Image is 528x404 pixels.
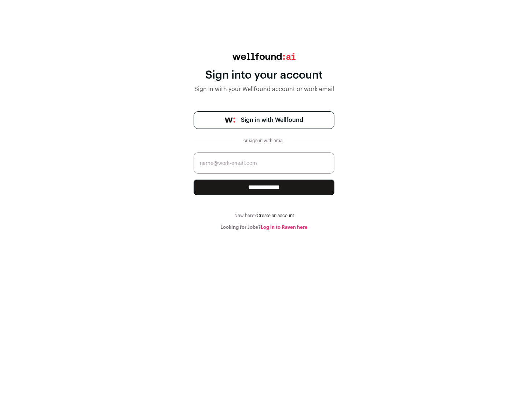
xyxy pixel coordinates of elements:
[194,111,334,129] a: Sign in with Wellfound
[194,69,334,82] div: Sign into your account
[225,118,235,123] img: wellfound-symbol-flush-black-fb3c872781a75f747ccb3a119075da62bfe97bd399995f84a933054e44a575c4.png
[194,224,334,230] div: Looking for Jobs?
[241,138,287,144] div: or sign in with email
[194,85,334,94] div: Sign in with your Wellfound account or work email
[194,213,334,219] div: New here?
[194,152,334,174] input: name@work-email.com
[232,53,296,60] img: wellfound:ai
[261,225,308,230] a: Log in to Raven here
[241,116,303,125] span: Sign in with Wellfound
[257,213,294,218] a: Create an account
